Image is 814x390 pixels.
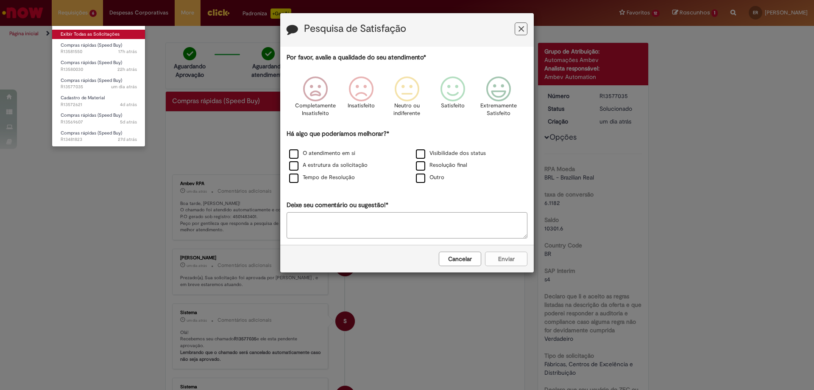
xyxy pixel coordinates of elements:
span: R13572621 [61,101,137,108]
div: Neutro ou indiferente [385,70,429,128]
span: 4d atrás [120,101,137,108]
p: Satisfeito [441,102,465,110]
p: Extremamente Satisfeito [480,102,517,118]
label: A estrutura da solicitação [289,161,368,169]
ul: Requisições [52,25,145,147]
label: Pesquisa de Satisfação [304,23,406,34]
a: Aberto R13572621 : Cadastro de Material [52,93,145,109]
label: Deixe seu comentário ou sugestão!* [287,201,388,210]
label: Tempo de Resolução [289,174,355,182]
span: R13581550 [61,48,137,55]
a: Aberto R13577035 : Compras rápidas (Speed Buy) [52,76,145,92]
span: Compras rápidas (Speed Buy) [61,112,122,118]
span: 27d atrás [118,136,137,143]
time: 30/09/2025 13:42:59 [118,48,137,55]
button: Cancelar [439,252,481,266]
label: Por favor, avalie a qualidade do seu atendimento* [287,53,426,62]
p: Neutro ou indiferente [392,102,422,118]
div: Insatisfeito [340,70,383,128]
a: Aberto R13580030 : Compras rápidas (Speed Buy) [52,58,145,74]
time: 26/09/2025 10:08:23 [120,119,137,125]
span: R13577035 [61,84,137,90]
span: 5d atrás [120,119,137,125]
p: Completamente Insatisfeito [295,102,336,118]
div: Há algo que poderíamos melhorar?* [287,129,527,184]
span: Compras rápidas (Speed Buy) [61,77,122,84]
span: Compras rápidas (Speed Buy) [61,130,122,136]
label: O atendimento em si [289,149,355,157]
span: 17h atrás [118,48,137,55]
span: Compras rápidas (Speed Buy) [61,59,122,66]
time: 30/09/2025 09:19:08 [117,66,137,73]
time: 29/09/2025 13:55:25 [111,84,137,90]
span: um dia atrás [111,84,137,90]
label: Outro [416,174,444,182]
span: R13569607 [61,119,137,126]
a: Aberto R13481823 : Compras rápidas (Speed Buy) [52,129,145,144]
div: Satisfeito [431,70,474,128]
div: Extremamente Satisfeito [477,70,520,128]
p: Insatisfeito [348,102,375,110]
a: Aberto R13569607 : Compras rápidas (Speed Buy) [52,111,145,126]
a: Exibir Todas as Solicitações [52,30,145,39]
a: Aberto R13581550 : Compras rápidas (Speed Buy) [52,41,145,56]
span: R13580030 [61,66,137,73]
span: 22h atrás [117,66,137,73]
label: Resolução final [416,161,467,169]
time: 04/09/2025 15:25:22 [118,136,137,143]
label: Visibilidade dos status [416,149,486,157]
span: Cadastro de Material [61,95,105,101]
div: Completamente Insatisfeito [293,70,337,128]
span: R13481823 [61,136,137,143]
time: 27/09/2025 07:56:17 [120,101,137,108]
span: Compras rápidas (Speed Buy) [61,42,122,48]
